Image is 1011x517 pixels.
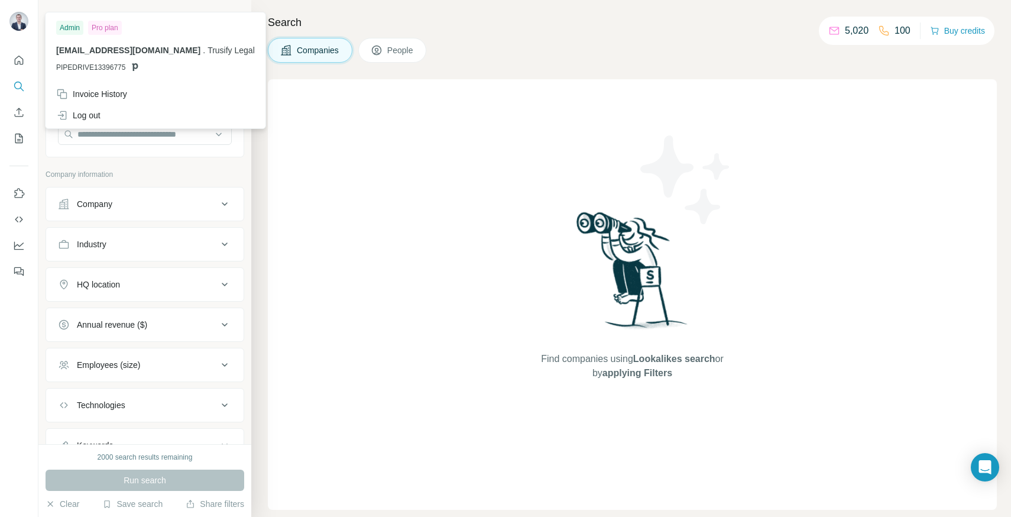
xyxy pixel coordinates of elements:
div: Pro plan [88,21,122,35]
button: My lists [9,128,28,149]
div: New search [46,11,83,21]
span: Lookalikes search [633,354,715,364]
span: applying Filters [602,368,672,378]
p: 5,020 [845,24,869,38]
button: Enrich CSV [9,102,28,123]
button: Search [9,76,28,97]
h4: Search [268,14,997,31]
img: Surfe Illustration - Stars [633,127,739,233]
button: Save search [102,498,163,510]
button: Company [46,190,244,218]
button: Feedback [9,261,28,282]
div: Log out [56,109,101,121]
span: PIPEDRIVE13396775 [56,62,125,73]
button: HQ location [46,270,244,299]
div: Invoice History [56,88,127,100]
span: Trusify Legal [208,46,255,55]
div: Admin [56,21,83,35]
span: [EMAIL_ADDRESS][DOMAIN_NAME] [56,46,200,55]
button: Annual revenue ($) [46,311,244,339]
div: Keywords [77,440,113,451]
p: Company information [46,169,244,180]
span: . [203,46,205,55]
div: Company [77,198,112,210]
button: Clear [46,498,79,510]
button: Use Surfe on LinkedIn [9,183,28,204]
div: Technologies [77,399,125,411]
button: Industry [46,230,244,258]
div: Industry [77,238,106,250]
img: Avatar [9,12,28,31]
div: Employees (size) [77,359,140,371]
div: 2000 search results remaining [98,452,193,463]
button: Employees (size) [46,351,244,379]
div: Annual revenue ($) [77,319,147,331]
button: Keywords [46,431,244,460]
button: Hide [206,7,251,25]
button: Dashboard [9,235,28,256]
span: Find companies using or by [537,352,727,380]
button: Technologies [46,391,244,419]
span: Companies [297,44,340,56]
button: Share filters [186,498,244,510]
span: People [387,44,414,56]
button: Quick start [9,50,28,71]
p: 100 [895,24,910,38]
div: HQ location [77,279,120,290]
img: Surfe Illustration - Woman searching with binoculars [571,209,694,341]
button: Buy credits [930,22,985,39]
div: Open Intercom Messenger [971,453,999,482]
button: Use Surfe API [9,209,28,230]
